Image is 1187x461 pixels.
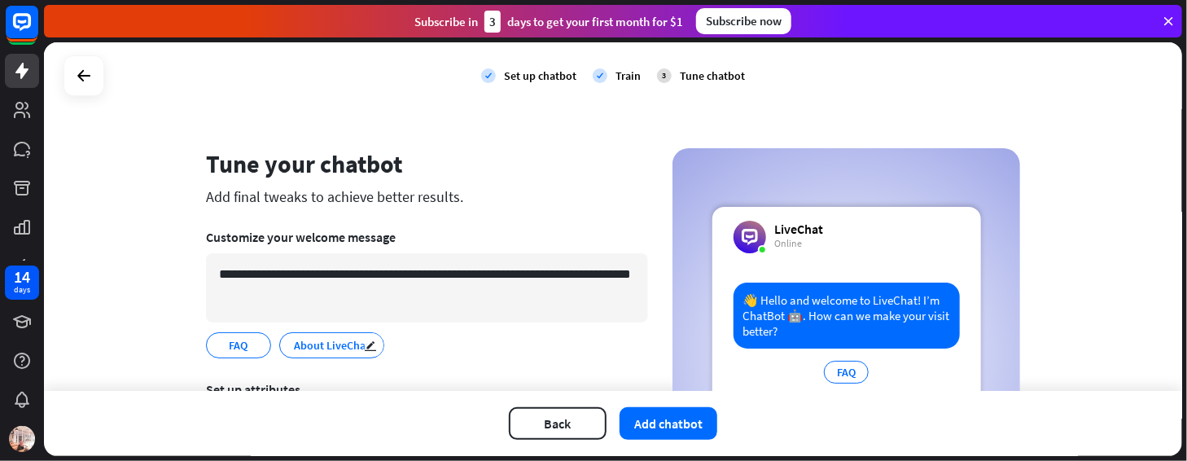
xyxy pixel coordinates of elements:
div: 3 [657,68,672,83]
button: Back [509,407,607,440]
i: check [481,68,496,83]
button: Open LiveChat chat widget [13,7,62,55]
div: Set up chatbot [504,68,576,83]
span: FAQ [228,336,250,354]
div: Add final tweaks to achieve better results. [206,187,648,206]
div: Subscribe now [696,8,791,34]
div: Tune chatbot [680,68,745,83]
a: 14 days [5,266,39,300]
div: days [14,284,30,296]
div: Subscribe in days to get your first month for $1 [414,11,683,33]
div: Online [775,237,824,250]
div: 3 [484,11,501,33]
div: Customize your welcome message [206,229,648,245]
span: About LiveChat [292,336,371,354]
div: FAQ [824,361,869,384]
i: check [593,68,607,83]
div: Train [615,68,641,83]
div: 14 [14,270,30,284]
div: Set up attributes [206,381,648,397]
div: Tune your chatbot [206,148,648,179]
div: 👋 Hello and welcome to LiveChat! I’m ChatBot 🤖. How can we make your visit better? [734,283,960,349]
div: LiveChat [775,221,824,237]
i: edit [364,340,377,352]
button: Add chatbot [620,407,717,440]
